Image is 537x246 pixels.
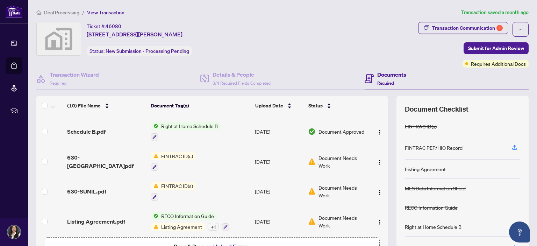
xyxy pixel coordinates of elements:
span: Deal Processing [44,9,79,16]
div: Ticket #: [87,22,121,30]
button: Status IconFINTRAC ID(s) [151,152,196,171]
img: Document Status [308,128,316,135]
span: Document Needs Work [318,154,367,169]
article: Transaction saved a month ago [461,8,529,16]
div: MLS Data Information Sheet [405,184,466,192]
img: Logo [377,219,382,225]
span: Document Checklist [405,104,468,114]
h4: Details & People [213,70,271,79]
span: 630-SUNIL.pdf [67,187,106,196]
button: Status IconRECO Information GuideStatus IconListing Agreement+1 [151,212,229,231]
button: Logo [374,126,385,137]
span: Document Needs Work [318,184,367,199]
th: Upload Date [252,96,306,115]
span: Schedule B.pdf [67,127,106,136]
img: Document Status [308,188,316,195]
img: Status Icon [151,152,158,160]
span: 630- [GEOGRAPHIC_DATA]pdf [67,153,145,170]
button: Submit for Admin Review [464,42,529,54]
button: Status IconRight at Home Schedule B [151,122,221,141]
span: Document Approved [318,128,364,135]
button: Logo [374,186,385,197]
th: Document Tag(s) [148,96,252,115]
button: Transaction Communication1 [418,22,508,34]
td: [DATE] [252,147,305,177]
button: Status IconFINTRAC ID(s) [151,182,196,201]
td: [DATE] [252,206,305,237]
img: Status Icon [151,223,158,231]
button: Logo [374,156,385,167]
div: Status: [87,46,192,56]
img: Status Icon [151,122,158,130]
li: / [82,8,84,16]
span: Listing Agreement.pdf [67,217,125,226]
th: Status [306,96,370,115]
span: FINTRAC ID(s) [158,152,196,160]
span: home [36,10,41,15]
th: (10) File Name [64,96,148,115]
img: svg%3e [37,22,81,55]
span: Required [377,80,394,86]
h4: Transaction Wizard [50,70,99,79]
img: Document Status [308,158,316,166]
td: [DATE] [252,176,305,206]
img: Logo [377,129,382,135]
span: (10) File Name [67,102,101,110]
img: Logo [377,190,382,195]
div: FINTRAC ID(s) [405,122,437,130]
button: Logo [374,216,385,227]
span: Upload Date [255,102,283,110]
img: Logo [377,160,382,165]
span: 3/4 Required Fields Completed [213,80,271,86]
span: 46080 [106,23,121,29]
img: logo [6,5,22,18]
span: Requires Additional Docs [471,60,526,68]
div: 1 [496,25,503,31]
span: FINTRAC ID(s) [158,182,196,190]
span: New Submission - Processing Pending [106,48,189,54]
div: Listing Agreement [405,165,446,173]
div: RECO Information Guide [405,204,458,211]
div: + 1 [208,223,219,231]
td: [DATE] [252,117,305,147]
span: View Transaction [87,9,124,16]
div: FINTRAC PEP/HIO Record [405,144,463,152]
img: Profile Icon [7,225,21,239]
img: Status Icon [151,182,158,190]
span: Right at Home Schedule B [158,122,221,130]
span: Submit for Admin Review [468,43,524,54]
span: ellipsis [518,27,523,32]
span: [STREET_ADDRESS][PERSON_NAME] [87,30,182,38]
div: Transaction Communication [432,22,503,34]
h4: Documents [377,70,406,79]
span: Status [308,102,323,110]
div: Right at Home Schedule B [405,223,461,231]
button: Open asap [509,222,530,243]
span: Listing Agreement [158,223,205,231]
span: RECO Information Guide [158,212,217,220]
img: Document Status [308,218,316,225]
span: Document Needs Work [318,214,367,229]
span: Required [50,80,66,86]
img: Status Icon [151,212,158,220]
